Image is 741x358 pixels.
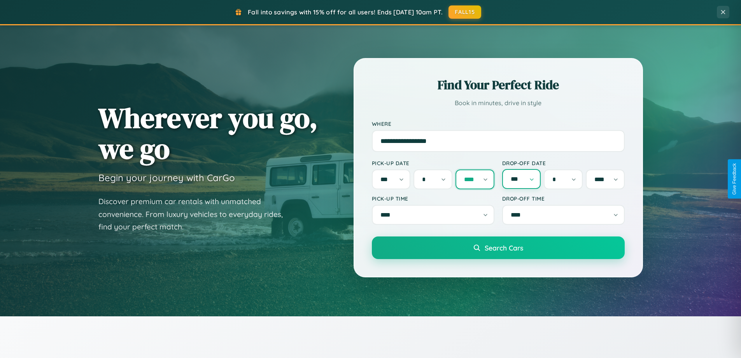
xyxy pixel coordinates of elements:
p: Discover premium car rentals with unmatched convenience. From luxury vehicles to everyday rides, ... [98,195,293,233]
h1: Wherever you go, we go [98,102,318,164]
label: Drop-off Time [502,195,625,202]
label: Pick-up Date [372,160,494,166]
span: Fall into savings with 15% off for all users! Ends [DATE] 10am PT. [248,8,443,16]
p: Book in minutes, drive in style [372,97,625,109]
button: FALL15 [448,5,481,19]
span: Search Cars [485,243,523,252]
label: Where [372,120,625,127]
label: Drop-off Date [502,160,625,166]
h2: Find Your Perfect Ride [372,76,625,93]
h3: Begin your journey with CarGo [98,172,235,183]
label: Pick-up Time [372,195,494,202]
div: Give Feedback [732,163,737,195]
button: Search Cars [372,236,625,259]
